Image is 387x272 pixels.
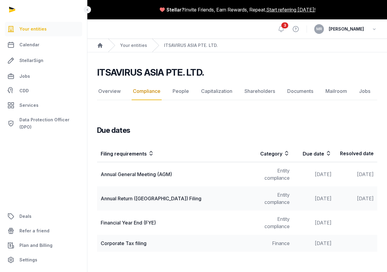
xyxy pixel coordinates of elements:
[97,145,251,162] th: Filing requirements
[251,235,293,252] td: Finance
[164,42,218,48] a: ITSAVIRUS ASIA PTE. LTD.
[19,116,80,131] span: Data Protection Officer (DPO)
[171,83,190,100] a: People
[251,145,293,162] th: Category
[101,240,247,247] div: Corporate Tax filing
[19,25,47,33] span: Your entities
[19,102,39,109] span: Services
[293,235,335,252] td: [DATE]
[87,39,387,52] nav: Breadcrumb
[5,253,82,267] a: Settings
[19,41,39,48] span: Calendar
[286,83,315,100] a: Documents
[266,6,315,13] a: Start referring [DATE]!
[5,53,82,68] a: StellarSign
[357,243,387,272] iframe: Chat Widget
[293,162,335,187] td: [DATE]
[167,6,184,13] span: Stellar?
[101,195,247,202] div: Annual Return ([GEOGRAPHIC_DATA]) Filing
[5,98,82,113] a: Services
[314,24,324,34] button: MR
[329,25,364,33] span: [PERSON_NAME]
[19,227,49,234] span: Refer a friend
[97,67,204,78] h2: ITSAVIRUS ASIA PTE. LTD.
[5,22,82,36] a: Your entities
[101,171,247,178] div: Annual General Meeting (AGM)
[281,22,288,28] span: 3
[293,145,335,162] th: Due date
[324,83,348,100] a: Mailroom
[19,57,43,64] span: StellarSign
[19,213,32,220] span: Deals
[97,83,122,100] a: Overview
[132,83,162,100] a: Compliance
[200,83,234,100] a: Capitalization
[19,87,29,94] span: CDD
[251,162,293,187] td: Entity compliance
[19,242,52,249] span: Plan and Billing
[5,114,82,133] a: Data Protection Officer (DPO)
[5,85,82,97] a: CDD
[358,83,372,100] a: Jobs
[5,224,82,238] a: Refer a friend
[293,186,335,211] td: [DATE]
[251,211,293,235] td: Entity compliance
[5,38,82,52] a: Calendar
[339,195,374,202] div: [DATE]
[5,209,82,224] a: Deals
[316,27,322,31] span: MR
[5,238,82,253] a: Plan and Billing
[120,42,147,48] a: Your entities
[97,83,377,100] nav: Tabs
[19,256,37,264] span: Settings
[5,69,82,84] a: Jobs
[19,73,30,80] span: Jobs
[339,171,374,178] div: [DATE]
[97,126,130,135] h3: Due dates
[251,186,293,211] td: Entity compliance
[101,219,247,226] div: Financial Year End (FYE)
[243,83,276,100] a: Shareholders
[335,145,377,162] th: Resolved date
[293,211,335,235] td: [DATE]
